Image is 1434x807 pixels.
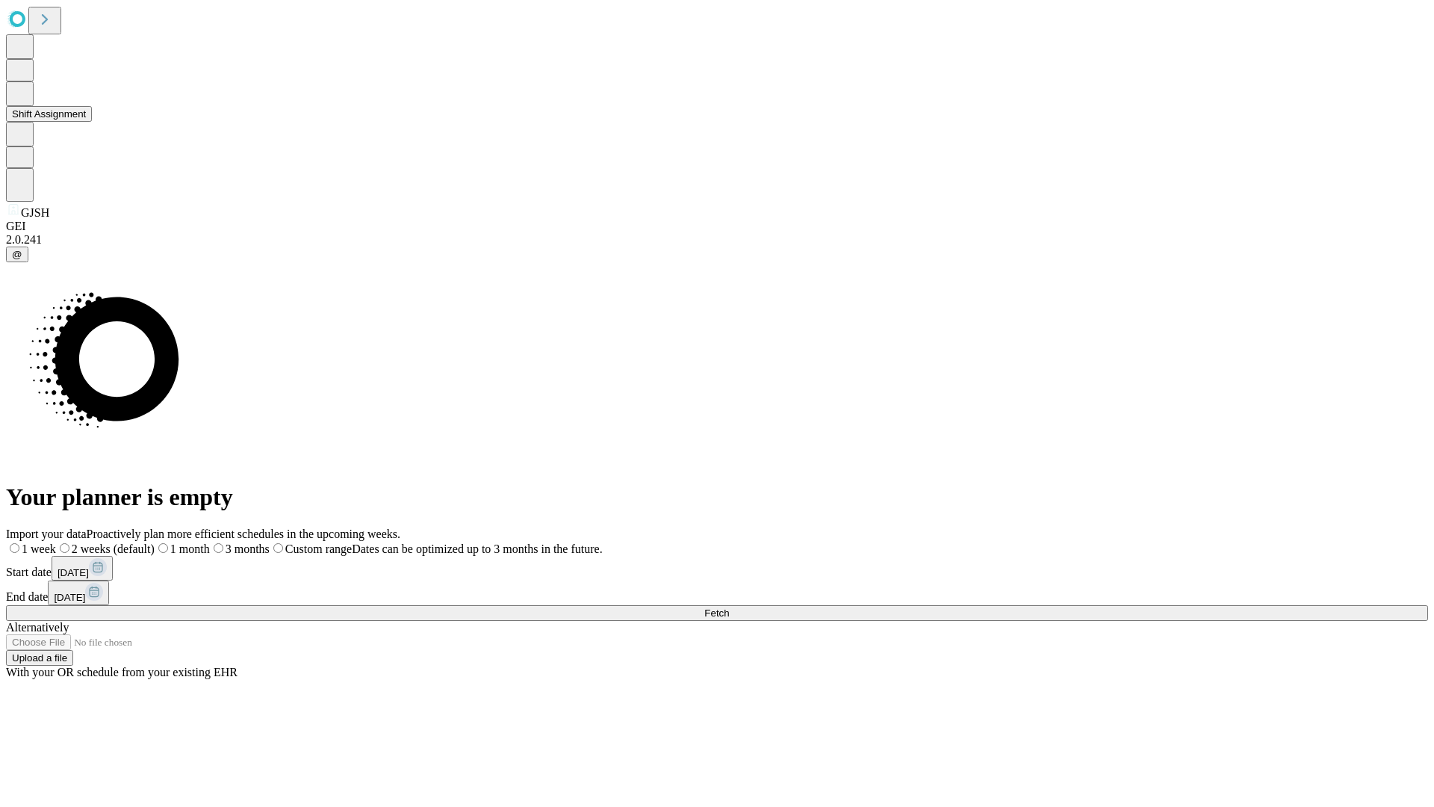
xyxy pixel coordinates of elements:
[10,543,19,553] input: 1 week
[72,542,155,555] span: 2 weeks (default)
[6,233,1428,247] div: 2.0.241
[12,249,22,260] span: @
[6,220,1428,233] div: GEI
[226,542,270,555] span: 3 months
[6,528,87,540] span: Import your data
[170,542,210,555] span: 1 month
[158,543,168,553] input: 1 month
[54,592,85,603] span: [DATE]
[60,543,69,553] input: 2 weeks (default)
[6,621,69,634] span: Alternatively
[6,581,1428,605] div: End date
[21,206,49,219] span: GJSH
[273,543,283,553] input: Custom rangeDates can be optimized up to 3 months in the future.
[6,605,1428,621] button: Fetch
[6,483,1428,511] h1: Your planner is empty
[87,528,400,540] span: Proactively plan more efficient schedules in the upcoming weeks.
[6,650,73,666] button: Upload a file
[22,542,56,555] span: 1 week
[52,556,113,581] button: [DATE]
[704,607,729,619] span: Fetch
[6,106,92,122] button: Shift Assignment
[6,556,1428,581] div: Start date
[58,567,89,578] span: [DATE]
[214,543,223,553] input: 3 months
[6,247,28,262] button: @
[285,542,352,555] span: Custom range
[48,581,109,605] button: [DATE]
[352,542,602,555] span: Dates can be optimized up to 3 months in the future.
[6,666,238,678] span: With your OR schedule from your existing EHR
